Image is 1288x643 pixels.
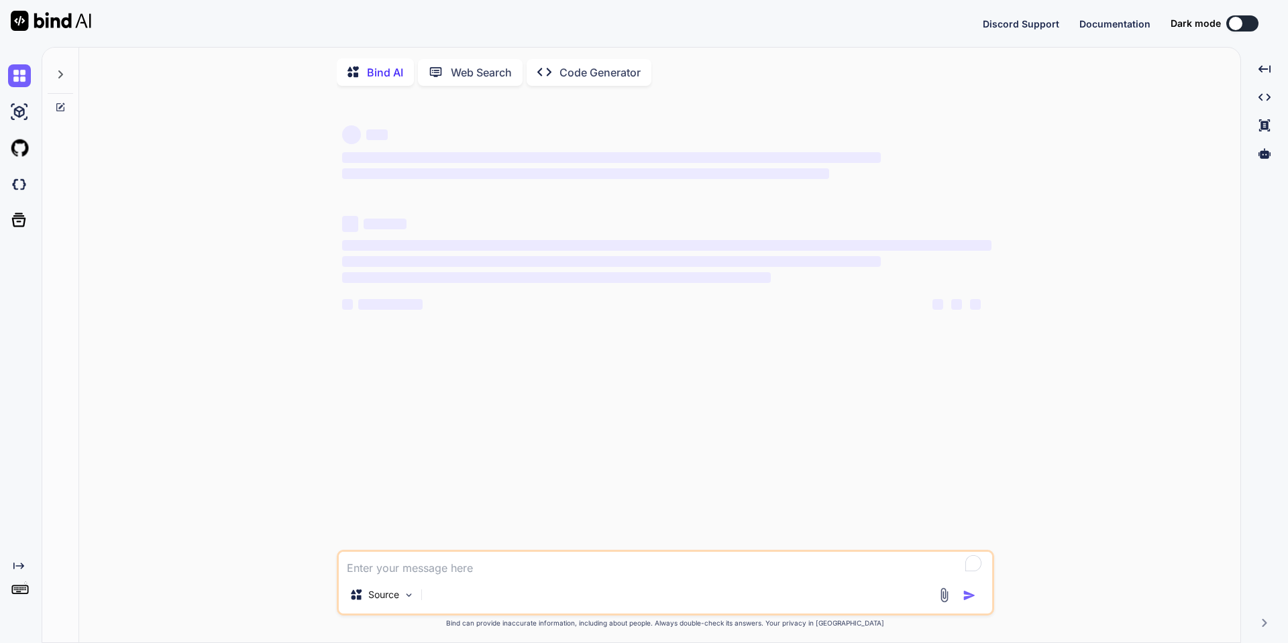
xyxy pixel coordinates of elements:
span: ‌ [358,299,423,310]
img: ai-studio [8,101,31,123]
span: ‌ [970,299,981,310]
span: ‌ [342,125,361,144]
img: chat [8,64,31,87]
span: ‌ [342,168,829,179]
img: attachment [936,587,952,603]
span: ‌ [342,240,991,251]
span: ‌ [342,299,353,310]
span: Dark mode [1171,17,1221,30]
p: Source [368,588,399,601]
span: ‌ [951,299,962,310]
p: Web Search [451,64,512,80]
textarea: To enrich screen reader interactions, please activate Accessibility in Grammarly extension settings [339,552,992,576]
img: githubLight [8,137,31,160]
p: Bind AI [367,64,403,80]
span: ‌ [342,216,358,232]
img: icon [963,589,976,602]
img: darkCloudIdeIcon [8,173,31,196]
img: Bind AI [11,11,91,31]
span: ‌ [342,272,771,283]
span: ‌ [342,152,881,163]
p: Code Generator [559,64,641,80]
img: Pick Models [403,589,415,601]
span: ‌ [342,256,881,267]
p: Bind can provide inaccurate information, including about people. Always double-check its answers.... [337,618,994,628]
button: Documentation [1079,17,1150,31]
span: ‌ [932,299,943,310]
span: ‌ [364,219,407,229]
button: Discord Support [983,17,1059,31]
span: ‌ [366,129,388,140]
span: Discord Support [983,18,1059,30]
span: Documentation [1079,18,1150,30]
